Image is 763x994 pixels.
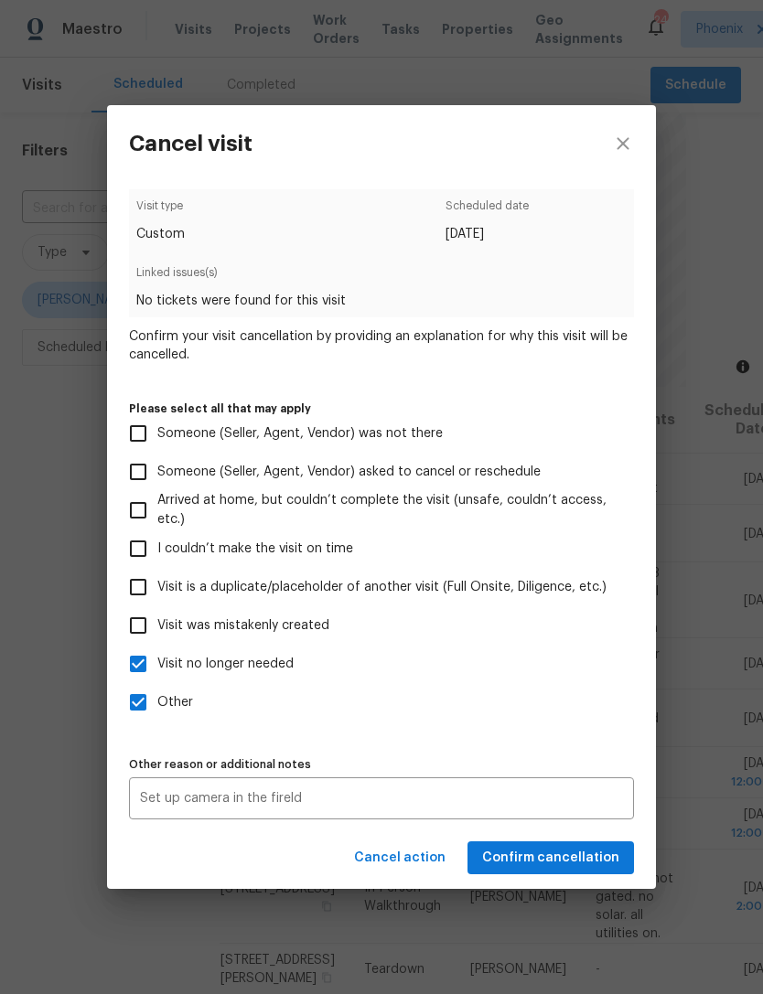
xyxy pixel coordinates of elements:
[136,197,185,225] span: Visit type
[354,847,446,870] span: Cancel action
[129,327,634,364] span: Confirm your visit cancellation by providing an explanation for why this visit will be cancelled.
[157,693,193,712] span: Other
[136,292,626,310] span: No tickets were found for this visit
[446,225,529,243] span: [DATE]
[129,759,634,770] label: Other reason or additional notes
[347,841,453,875] button: Cancel action
[157,655,294,674] span: Visit no longer needed
[129,403,634,414] label: Please select all that may apply
[157,616,329,636] span: Visit was mistakenly created
[157,578,607,597] span: Visit is a duplicate/placeholder of another visit (Full Onsite, Diligence, etc.)
[136,263,626,292] span: Linked issues(s)
[446,197,529,225] span: Scheduled date
[467,841,634,875] button: Confirm cancellation
[157,540,353,559] span: I couldn’t make the visit on time
[157,491,619,529] span: Arrived at home, but couldn’t complete the visit (unsafe, couldn’t access, etc.)
[157,424,443,444] span: Someone (Seller, Agent, Vendor) was not there
[129,131,253,156] h3: Cancel visit
[157,463,541,482] span: Someone (Seller, Agent, Vendor) asked to cancel or reschedule
[482,847,619,870] span: Confirm cancellation
[136,225,185,243] span: Custom
[590,105,656,182] button: close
